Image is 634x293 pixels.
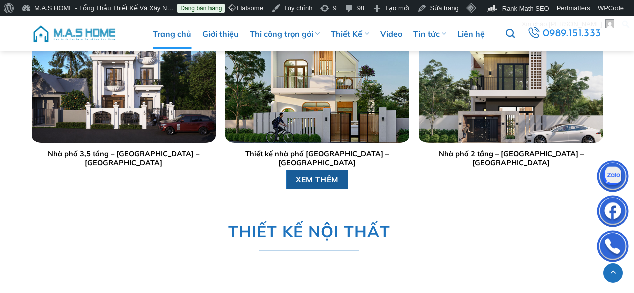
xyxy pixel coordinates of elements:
span: Rank Math SEO [502,5,549,12]
a: Trang chủ [153,19,191,49]
span: [PERSON_NAME] [549,20,602,28]
img: Zalo [598,163,628,193]
a: Đang bán hàng [177,4,225,13]
a: 0989.151.333 [526,25,602,43]
a: Liên hệ [457,19,485,49]
img: Trang chủ 113 [31,5,215,142]
img: Trang chủ 115 [419,5,603,142]
a: Thiết kế nhà phố [GEOGRAPHIC_DATA] – [GEOGRAPHIC_DATA] [230,149,404,167]
a: Video [380,19,402,49]
img: Facebook [598,198,628,228]
img: M.A.S HOME – Tổng Thầu Thiết Kế Và Xây Nhà Trọn Gói [32,19,117,49]
img: Trang chủ 114 [225,5,409,142]
a: Tìm kiếm [506,23,515,44]
a: Thi công trọn gói [250,19,320,49]
a: Lên đầu trang [603,263,623,283]
img: Phone [598,233,628,263]
a: Nhà phố 3,5 tầng – [GEOGRAPHIC_DATA] – [GEOGRAPHIC_DATA] [36,149,210,167]
a: Thiết Kế [331,19,369,49]
a: XEM THÊM [286,170,348,189]
span: XEM THÊM [296,173,339,186]
a: Tin tức [413,19,446,49]
a: Xin chào, [518,16,618,32]
span: 0989.151.333 [543,25,601,42]
a: Nhà phố 2 tầng – [GEOGRAPHIC_DATA] – [GEOGRAPHIC_DATA] [424,149,598,167]
span: THIẾT KẾ NỘI THẤT [228,219,390,244]
a: Giới thiệu [202,19,239,49]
